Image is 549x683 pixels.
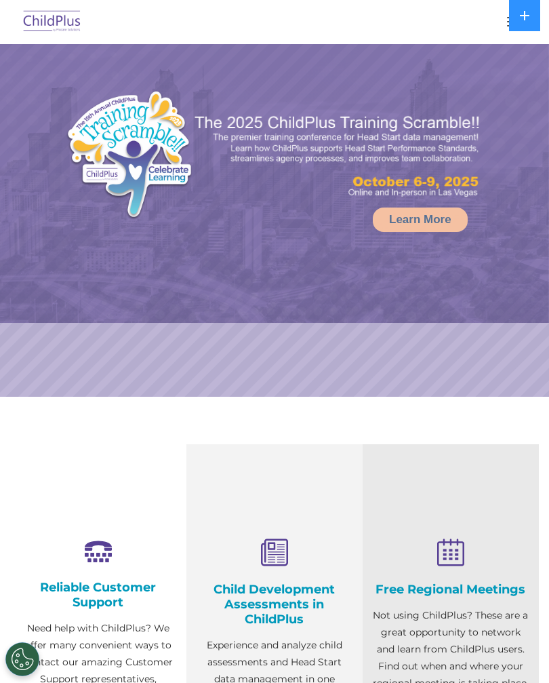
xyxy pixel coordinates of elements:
h4: Child Development Assessments in ChildPlus [197,582,352,627]
button: Cookies Settings [5,642,39,676]
h4: Free Regional Meetings [373,582,529,597]
a: Learn More [373,208,468,232]
iframe: Chat Widget [481,618,549,683]
h4: Reliable Customer Support [20,580,176,610]
img: ChildPlus by Procare Solutions [20,6,84,38]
